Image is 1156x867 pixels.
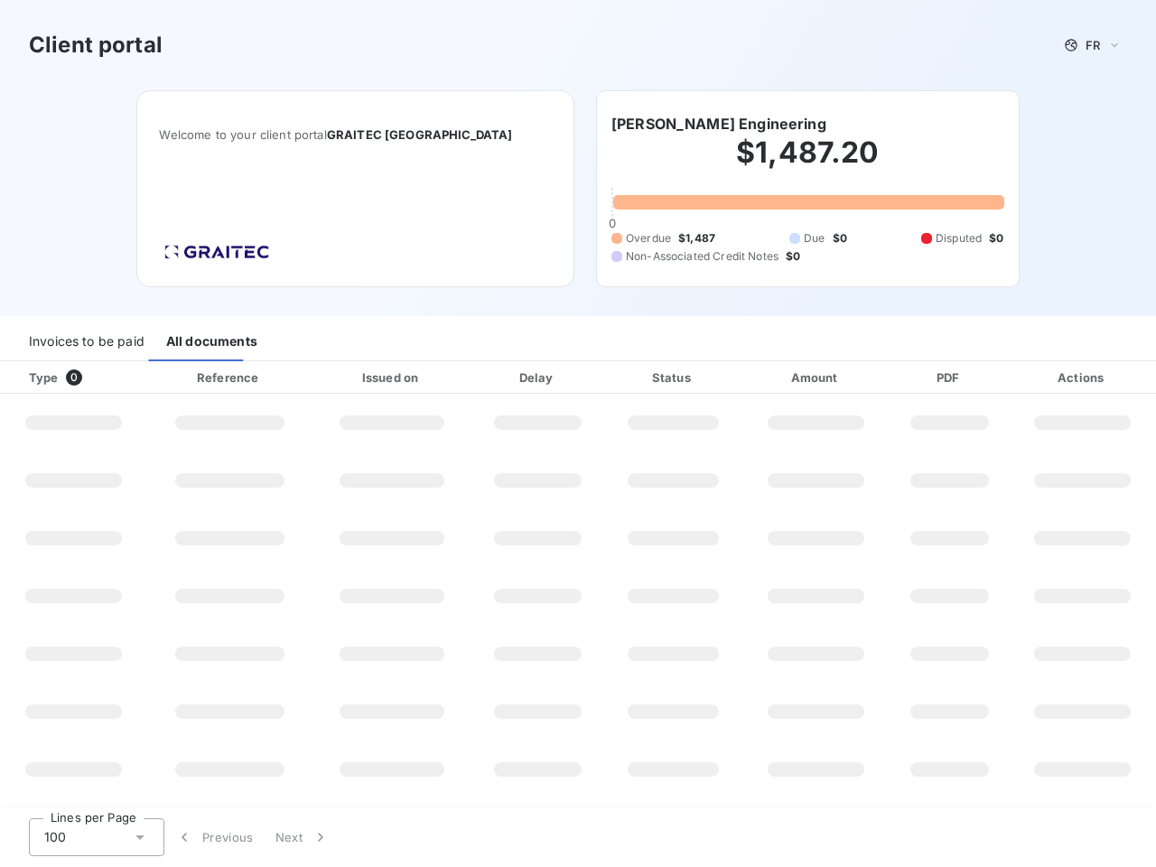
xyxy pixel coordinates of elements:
span: Due [804,230,825,247]
span: $0 [989,230,1003,247]
div: Type [18,368,143,387]
span: $0 [833,230,847,247]
h6: [PERSON_NAME] Engineering [611,113,826,135]
div: Status [608,368,739,387]
span: 0 [609,216,616,230]
div: Amount [746,368,887,387]
div: All documents [166,323,257,361]
div: PDF [893,368,1005,387]
span: 0 [66,369,82,386]
div: Issued on [316,368,468,387]
h3: Client portal [29,29,163,61]
span: Non-Associated Credit Notes [626,248,778,265]
button: Next [265,818,340,856]
span: FR [1086,38,1100,52]
span: Welcome to your client portal [159,127,552,142]
div: Delay [475,368,601,387]
span: Overdue [626,230,671,247]
span: $1,487 [678,230,715,247]
span: $0 [786,248,800,265]
div: Reference [197,370,258,385]
h2: $1,487.20 [611,135,1004,189]
span: GRAITEC [GEOGRAPHIC_DATA] [327,127,513,142]
div: Invoices to be paid [29,323,144,361]
span: Disputed [936,230,982,247]
span: 100 [44,828,66,846]
img: Company logo [159,239,275,265]
div: Actions [1012,368,1152,387]
button: Previous [164,818,265,856]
